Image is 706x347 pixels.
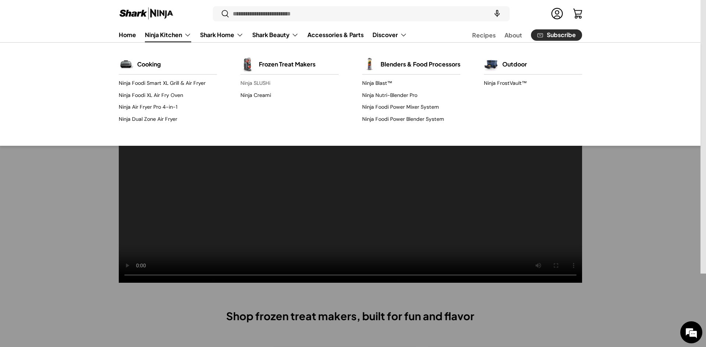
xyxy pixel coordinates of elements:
[119,7,174,21] img: Shark Ninja Philippines
[38,41,124,51] div: Chat with us now
[454,28,582,42] nav: Secondary
[43,93,101,167] span: We're online!
[485,6,509,22] speech-search-button: Search by voice
[121,4,138,21] div: Minimize live chat window
[196,28,248,42] summary: Shark Home
[119,28,136,42] a: Home
[504,28,522,42] a: About
[248,28,303,42] summary: Shark Beauty
[531,29,582,41] a: Subscribe
[140,28,196,42] summary: Ninja Kitchen
[119,28,407,42] nav: Primary
[547,32,576,38] span: Subscribe
[4,200,140,226] textarea: Type your message and hit 'Enter'
[472,28,496,42] a: Recipes
[307,28,364,42] a: Accessories & Parts
[368,28,411,42] summary: Discover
